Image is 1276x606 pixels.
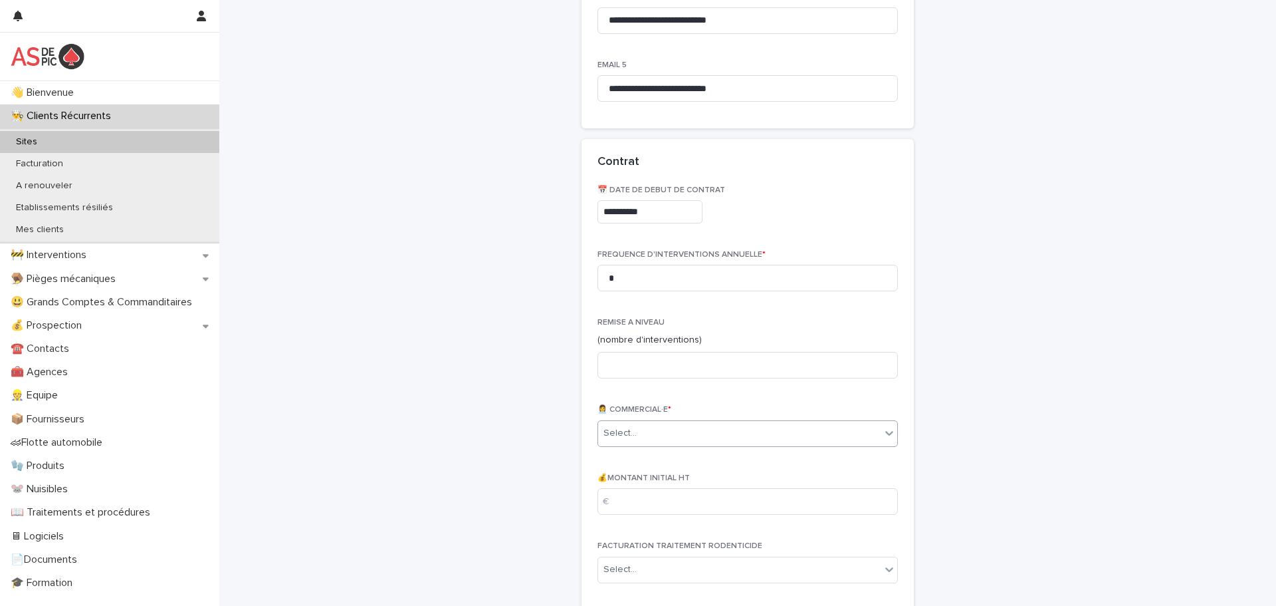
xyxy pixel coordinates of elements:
[597,319,665,327] span: REMISE A NIVEAU
[5,343,80,355] p: ☎️ Contacts
[603,426,637,440] div: Select...
[5,319,92,332] p: 💰 Prospection
[597,474,690,482] span: 💰MONTANT INITIAL HT
[5,506,161,519] p: 📖 Traitements et procédures
[5,202,124,214] p: Etablissements résiliés
[5,389,68,402] p: 👷 Equipe
[597,155,639,170] h2: Contrat
[5,158,74,170] p: Facturation
[5,460,75,472] p: 🧤 Produits
[5,136,48,148] p: Sites
[5,413,95,426] p: 📦 Fournisseurs
[5,436,113,449] p: 🏎Flotte automobile
[597,488,624,515] div: €
[597,542,762,550] span: FACTURATION TRAITEMENT RODENTICIDE
[5,86,84,99] p: 👋 Bienvenue
[5,273,126,285] p: 🪤 Pièges mécaniques
[11,43,84,70] img: yKcqic14S0S6KrLdrqO6
[5,530,74,543] p: 🖥 Logiciels
[5,577,83,589] p: 🎓 Formation
[5,249,97,261] p: 🚧 Interventions
[603,563,637,577] div: Select...
[5,366,78,379] p: 🧰 Agences
[5,296,203,309] p: 😃 Grands Comptes & Commanditaires
[5,224,74,235] p: Mes clients
[5,483,78,496] p: 🐭 Nuisibles
[597,61,627,69] span: EMAIL 5
[597,333,898,347] p: (nombre d'interventions)
[5,180,83,192] p: A renouveler
[597,186,725,194] span: 📅 DATE DE DEBUT DE CONTRAT
[597,251,766,259] span: FREQUENCE D'INTERVENTIONS ANNUELLE
[597,406,671,414] span: 👩‍💼 COMMERCIAL·E
[5,553,88,566] p: 📄Documents
[5,110,122,122] p: 👨‍🍳 Clients Récurrents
